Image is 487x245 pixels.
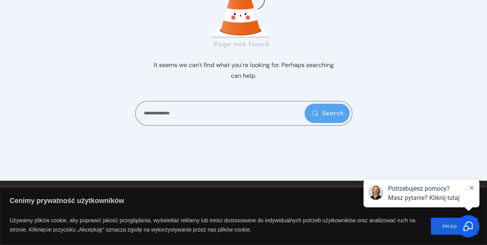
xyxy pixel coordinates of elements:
button: Search [305,104,350,123]
span: Search [322,109,344,117]
p: Używamy plików cookie, aby poprawić jakość przeglądania, wyświetlać reklamy lub treści dostosowan... [10,214,425,238]
p: Cenimy prywatność użytkowników [10,194,477,209]
p: It seems we can't find what you're looking for. Perhaps searching can help. [149,60,338,89]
